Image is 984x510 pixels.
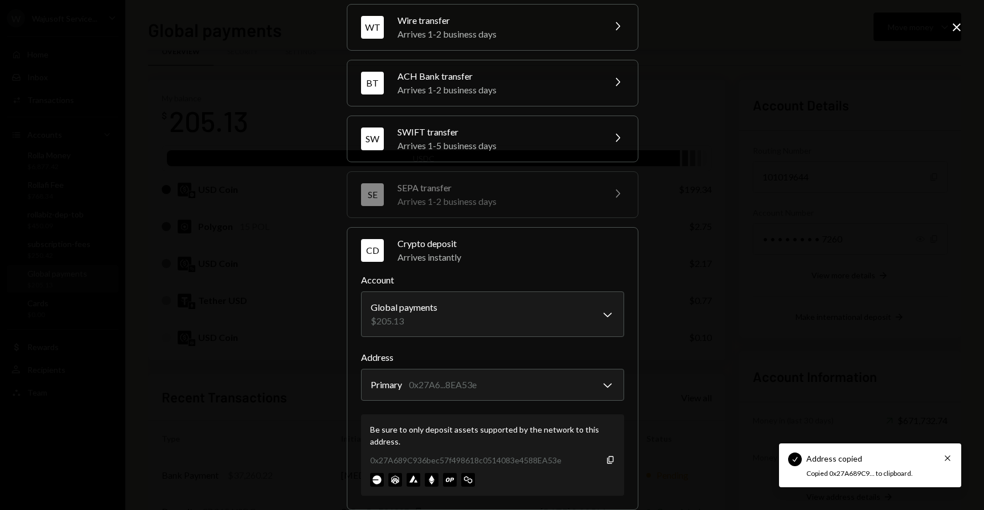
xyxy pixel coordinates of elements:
div: Address copied [806,453,862,464]
div: SW [361,127,384,150]
div: CDCrypto depositArrives instantly [361,273,624,496]
div: BT [361,72,384,94]
button: Address [361,369,624,401]
label: Account [361,273,624,287]
img: ethereum-mainnet [425,473,438,487]
button: WTWire transferArrives 1-2 business days [347,5,638,50]
img: polygon-mainnet [461,473,475,487]
div: ACH Bank transfer [397,69,597,83]
div: WT [361,16,384,39]
div: Copied 0x27A689C9... to clipboard. [806,469,927,479]
div: SEPA transfer [397,181,597,195]
div: Be sure to only deposit assets supported by the network to this address. [370,423,615,447]
img: avalanche-mainnet [407,473,420,487]
label: Address [361,351,624,364]
div: Arrives 1-2 business days [397,195,597,208]
button: SESEPA transferArrives 1-2 business days [347,172,638,217]
div: 0x27A6...8EA53e [409,378,477,392]
button: SWSWIFT transferArrives 1-5 business days [347,116,638,162]
div: 0x27A689C936bec57f498618c0514083e4588EA53e [370,454,561,466]
div: Crypto deposit [397,237,624,250]
img: arbitrum-mainnet [388,473,402,487]
div: Arrives 1-2 business days [397,83,597,97]
div: Wire transfer [397,14,597,27]
img: base-mainnet [370,473,384,487]
div: Arrives instantly [397,250,624,264]
div: SWIFT transfer [397,125,597,139]
div: Arrives 1-2 business days [397,27,597,41]
button: CDCrypto depositArrives instantly [347,228,638,273]
button: BTACH Bank transferArrives 1-2 business days [347,60,638,106]
div: CD [361,239,384,262]
div: SE [361,183,384,206]
button: Account [361,291,624,337]
div: Arrives 1-5 business days [397,139,597,153]
img: optimism-mainnet [443,473,457,487]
